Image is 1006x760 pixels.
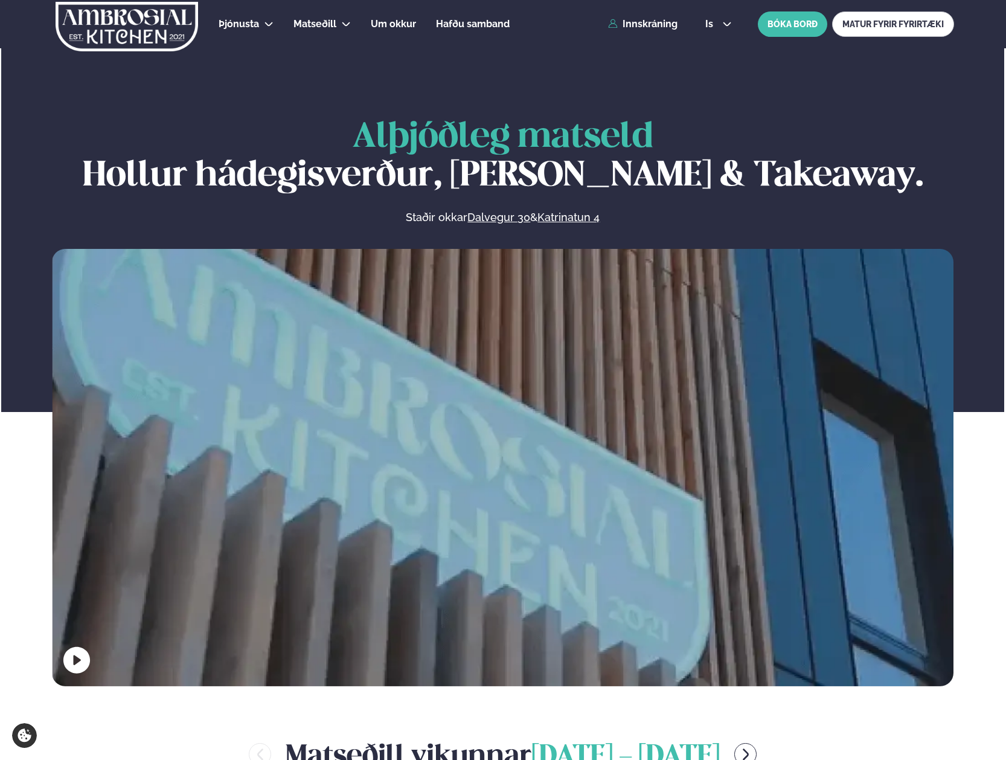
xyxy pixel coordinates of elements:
a: Innskráning [608,19,678,30]
span: Þjónusta [219,18,259,30]
span: is [705,19,717,29]
span: Um okkur [371,18,416,30]
button: BÓKA BORÐ [758,11,827,37]
span: Matseðill [293,18,336,30]
button: is [696,19,741,29]
a: Þjónusta [219,17,259,31]
span: Alþjóðleg matseld [353,121,653,154]
h1: Hollur hádegisverður, [PERSON_NAME] & Takeaway. [52,118,953,196]
a: Matseðill [293,17,336,31]
img: logo [55,2,199,51]
p: Staðir okkar & [275,210,731,225]
a: Um okkur [371,17,416,31]
a: Cookie settings [12,723,37,748]
span: Hafðu samband [436,18,510,30]
a: Katrinatun 4 [537,210,600,225]
a: Hafðu samband [436,17,510,31]
a: Dalvegur 30 [467,210,530,225]
a: MATUR FYRIR FYRIRTÆKI [832,11,954,37]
